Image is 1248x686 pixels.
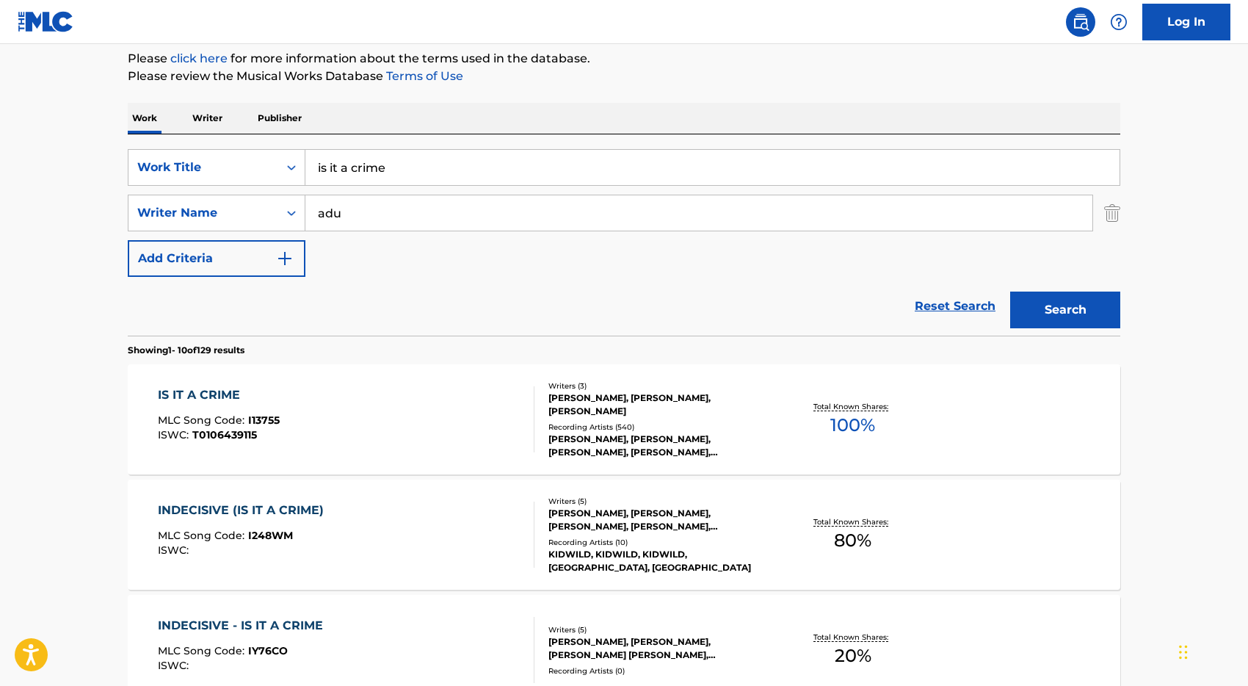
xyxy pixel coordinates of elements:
[813,632,892,643] p: Total Known Shares:
[1175,615,1248,686] iframe: Chat Widget
[835,643,871,669] span: 20 %
[548,537,770,548] div: Recording Artists ( 10 )
[128,364,1120,474] a: IS IT A CRIMEMLC Song Code:I13755ISWC:T0106439115Writers (3)[PERSON_NAME], [PERSON_NAME], [PERSON...
[158,617,330,635] div: INDECISIVE - IS IT A CRIME
[1104,195,1120,231] img: Delete Criterion
[158,414,248,427] span: MLC Song Code :
[548,624,770,635] div: Writers ( 5 )
[248,644,288,657] span: IY76CO
[907,290,1003,322] a: Reset Search
[830,412,875,438] span: 100 %
[158,428,192,441] span: ISWC :
[158,529,248,542] span: MLC Song Code :
[192,428,257,441] span: T0106439115
[1110,13,1128,31] img: help
[253,103,306,134] p: Publisher
[1072,13,1089,31] img: search
[813,401,892,412] p: Total Known Shares:
[548,496,770,507] div: Writers ( 5 )
[548,507,770,533] div: [PERSON_NAME], [PERSON_NAME], [PERSON_NAME], [PERSON_NAME], [PERSON_NAME]
[834,527,871,554] span: 80 %
[548,433,770,459] div: [PERSON_NAME], [PERSON_NAME], [PERSON_NAME], [PERSON_NAME], [PERSON_NAME], [PERSON_NAME], [PERSON...
[170,51,228,65] a: click here
[813,516,892,527] p: Total Known Shares:
[548,380,770,391] div: Writers ( 3 )
[137,159,269,176] div: Work Title
[276,250,294,267] img: 9d2ae6d4665cec9f34b9.svg
[128,240,305,277] button: Add Criteria
[548,665,770,676] div: Recording Artists ( 0 )
[1104,7,1133,37] div: Help
[128,480,1120,590] a: INDECISIVE (IS IT A CRIME)MLC Song Code:I248WMISWC:Writers (5)[PERSON_NAME], [PERSON_NAME], [PERS...
[128,344,244,357] p: Showing 1 - 10 of 129 results
[158,386,280,404] div: IS IT A CRIME
[128,50,1120,68] p: Please for more information about the terms used in the database.
[548,548,770,574] div: KIDWILD, KIDWILD, KIDWILD, [GEOGRAPHIC_DATA], [GEOGRAPHIC_DATA]
[1179,630,1188,674] div: Drag
[383,69,463,83] a: Terms of Use
[548,422,770,433] div: Recording Artists ( 540 )
[18,11,74,32] img: MLC Logo
[1142,4,1230,40] a: Log In
[137,204,269,222] div: Writer Name
[188,103,227,134] p: Writer
[128,68,1120,85] p: Please review the Musical Works Database
[1066,7,1095,37] a: Public Search
[158,502,331,519] div: INDECISIVE (IS IT A CRIME)
[128,149,1120,336] form: Search Form
[248,414,280,427] span: I13755
[158,644,248,657] span: MLC Song Code :
[128,103,162,134] p: Work
[248,529,293,542] span: I248WM
[548,635,770,662] div: [PERSON_NAME], [PERSON_NAME], [PERSON_NAME] [PERSON_NAME], [PERSON_NAME], [PERSON_NAME]
[1010,292,1120,328] button: Search
[158,659,192,672] span: ISWC :
[158,544,192,557] span: ISWC :
[548,391,770,418] div: [PERSON_NAME], [PERSON_NAME], [PERSON_NAME]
